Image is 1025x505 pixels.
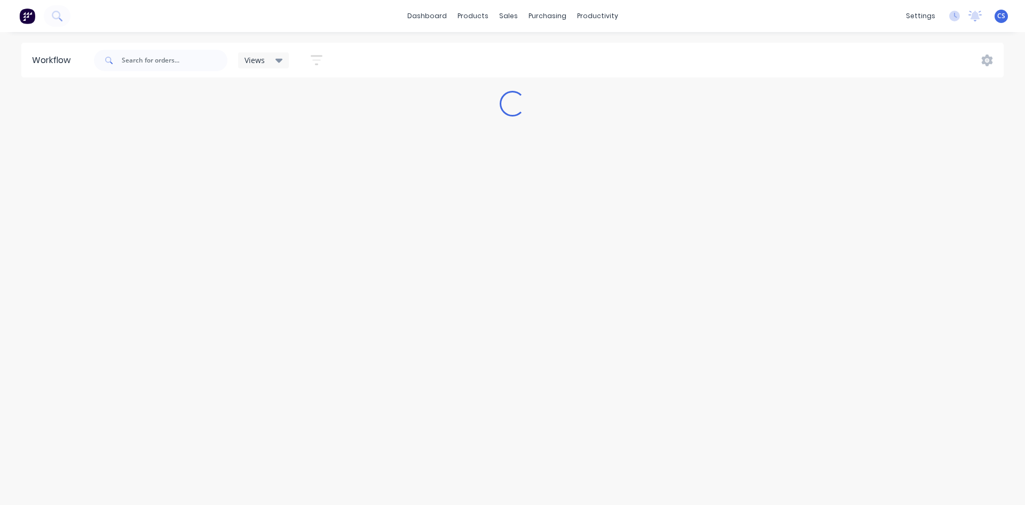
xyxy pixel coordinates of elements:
[523,8,572,24] div: purchasing
[901,8,941,24] div: settings
[245,55,265,66] span: Views
[452,8,494,24] div: products
[494,8,523,24] div: sales
[402,8,452,24] a: dashboard
[32,54,76,67] div: Workflow
[997,11,1005,21] span: CS
[572,8,624,24] div: productivity
[19,8,35,24] img: Factory
[122,50,227,71] input: Search for orders...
